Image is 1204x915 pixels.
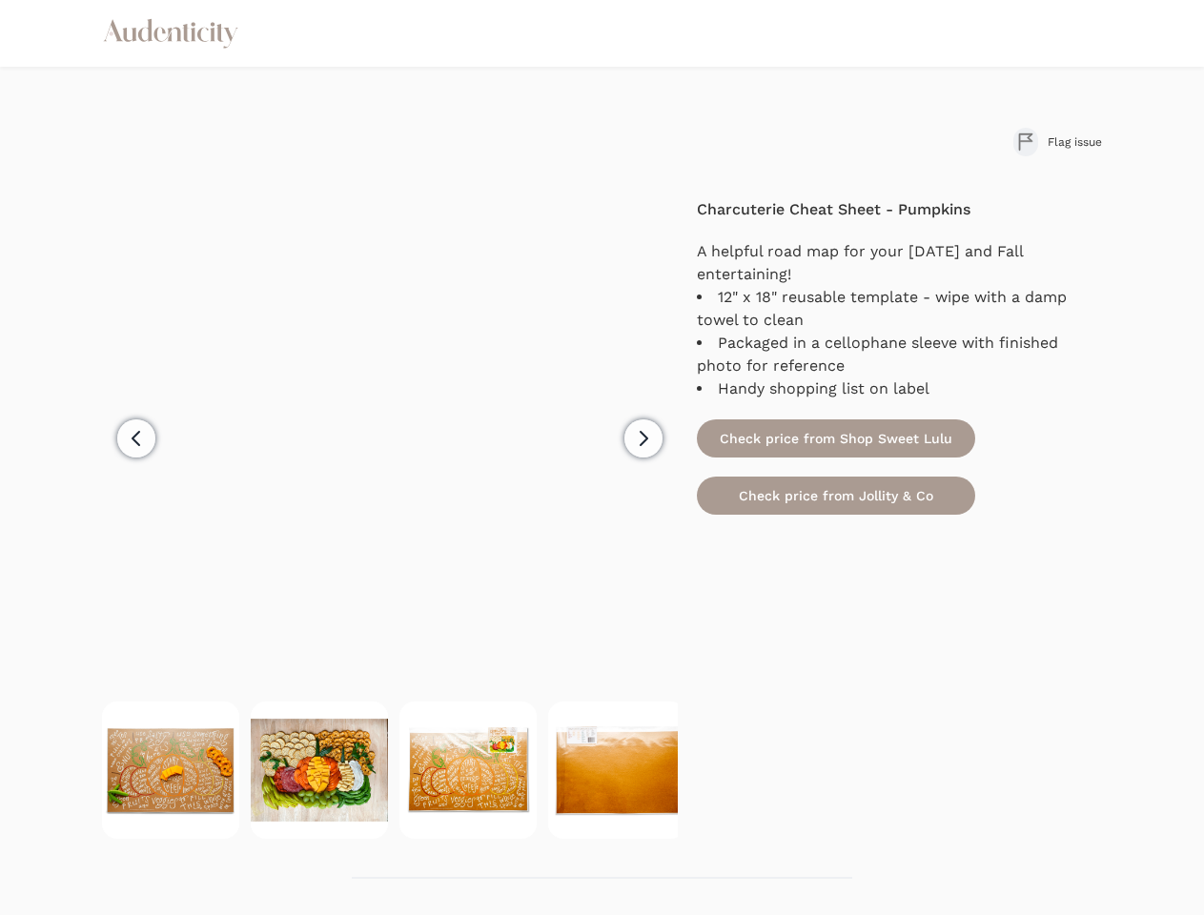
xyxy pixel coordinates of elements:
h4: Charcuterie Cheat Sheet - Pumpkins [697,198,1103,221]
a: Check price from Shop Sweet Lulu [697,419,975,457]
img: Charcuterie Cheat Sheet - Pumpkins - Shop Sweet Lulu [399,701,537,839]
button: Flag issue [1013,128,1102,156]
span: Flag issue [1048,134,1102,150]
li: Packaged in a cellophane sleeve with finished photo for reference [697,332,1103,377]
a: Check price from Jollity & Co [697,477,975,515]
p: A helpful road map for your [DATE] and Fall entertaining! [697,240,1103,286]
li: 12" x 18" reusable template - wipe with a damp towel to clean [697,286,1103,332]
img: Charcuterie Cheat Sheet - Pumpkins - Shop Sweet Lulu [102,701,239,839]
img: Charcuterie Cheat Sheet - Pumpkins - Shop Sweet Lulu [548,701,685,839]
li: Handy shopping list on label [697,377,1103,400]
img: Charcuterie Cheat Sheet - Pumpkins - Shop Sweet Lulu [251,701,388,839]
